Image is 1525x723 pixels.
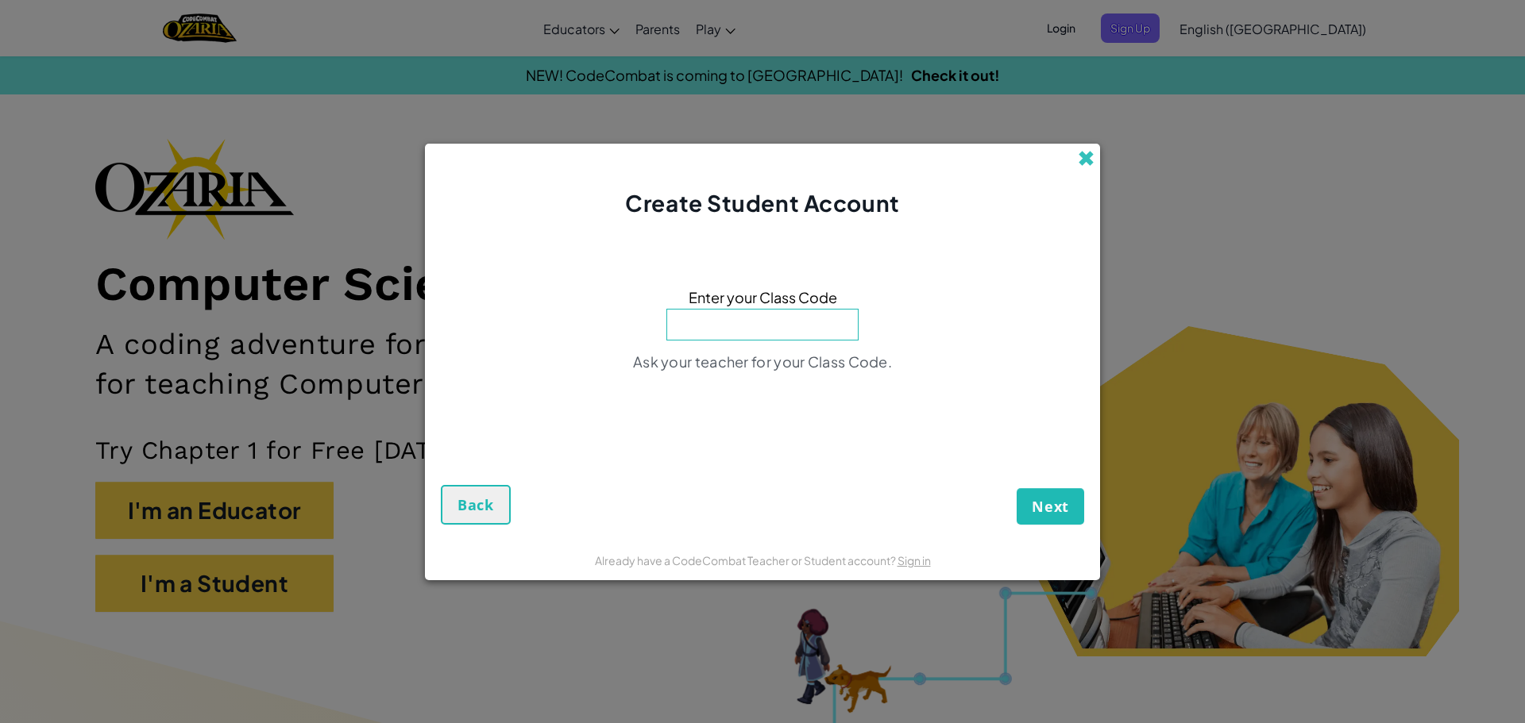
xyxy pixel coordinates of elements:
[1032,497,1069,516] span: Next
[625,189,899,217] span: Create Student Account
[689,286,837,309] span: Enter your Class Code
[633,352,892,371] span: Ask your teacher for your Class Code.
[898,553,931,567] a: Sign in
[441,485,511,525] button: Back
[1017,488,1084,525] button: Next
[457,495,494,514] span: Back
[595,553,898,567] span: Already have a CodeCombat Teacher or Student account?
